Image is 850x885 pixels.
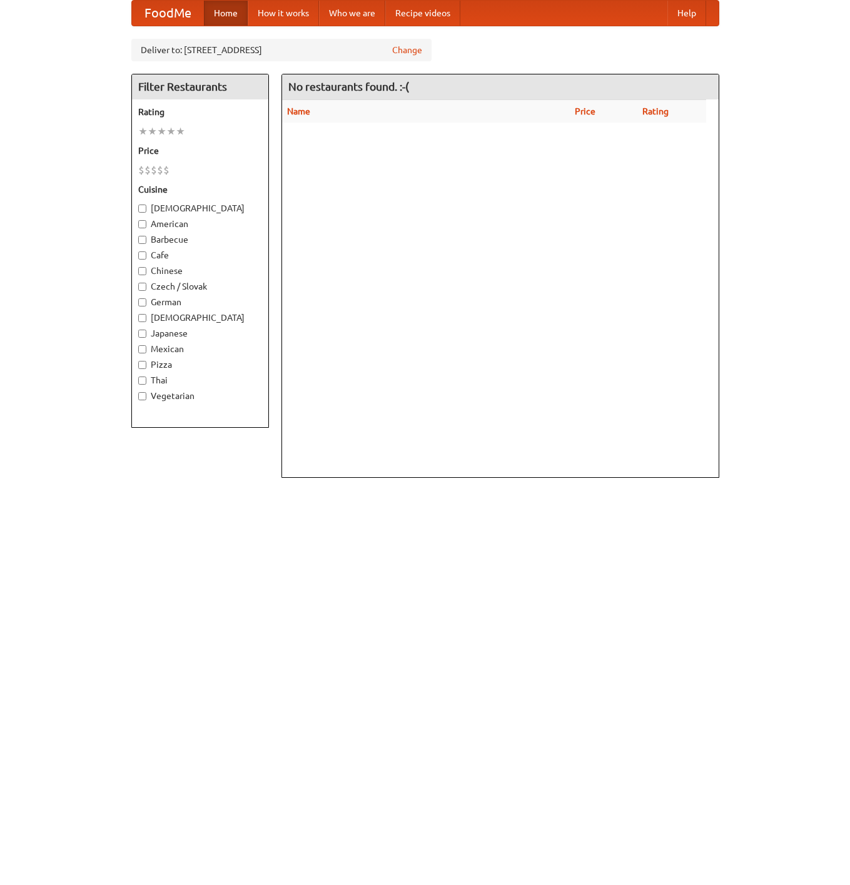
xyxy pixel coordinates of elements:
[138,345,146,353] input: Mexican
[642,106,669,116] a: Rating
[157,124,166,138] li: ★
[138,361,146,369] input: Pizza
[138,298,146,306] input: German
[131,39,432,61] div: Deliver to: [STREET_ADDRESS]
[138,283,146,291] input: Czech / Slovak
[138,343,262,355] label: Mexican
[138,144,262,157] h5: Price
[138,163,144,177] li: $
[138,265,262,277] label: Chinese
[138,330,146,338] input: Japanese
[138,251,146,260] input: Cafe
[138,390,262,402] label: Vegetarian
[138,106,262,118] h5: Rating
[575,106,595,116] a: Price
[132,74,268,99] h4: Filter Restaurants
[138,377,146,385] input: Thai
[138,296,262,308] label: German
[138,220,146,228] input: American
[667,1,706,26] a: Help
[138,183,262,196] h5: Cuisine
[138,374,262,387] label: Thai
[138,205,146,213] input: [DEMOGRAPHIC_DATA]
[157,163,163,177] li: $
[138,202,262,215] label: [DEMOGRAPHIC_DATA]
[138,124,148,138] li: ★
[138,236,146,244] input: Barbecue
[148,124,157,138] li: ★
[248,1,319,26] a: How it works
[138,267,146,275] input: Chinese
[138,311,262,324] label: [DEMOGRAPHIC_DATA]
[166,124,176,138] li: ★
[204,1,248,26] a: Home
[288,81,409,93] ng-pluralize: No restaurants found. :-(
[392,44,422,56] a: Change
[138,218,262,230] label: American
[287,106,310,116] a: Name
[138,358,262,371] label: Pizza
[132,1,204,26] a: FoodMe
[319,1,385,26] a: Who we are
[138,314,146,322] input: [DEMOGRAPHIC_DATA]
[138,249,262,261] label: Cafe
[138,392,146,400] input: Vegetarian
[163,163,169,177] li: $
[138,233,262,246] label: Barbecue
[144,163,151,177] li: $
[385,1,460,26] a: Recipe videos
[151,163,157,177] li: $
[176,124,185,138] li: ★
[138,280,262,293] label: Czech / Slovak
[138,327,262,340] label: Japanese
